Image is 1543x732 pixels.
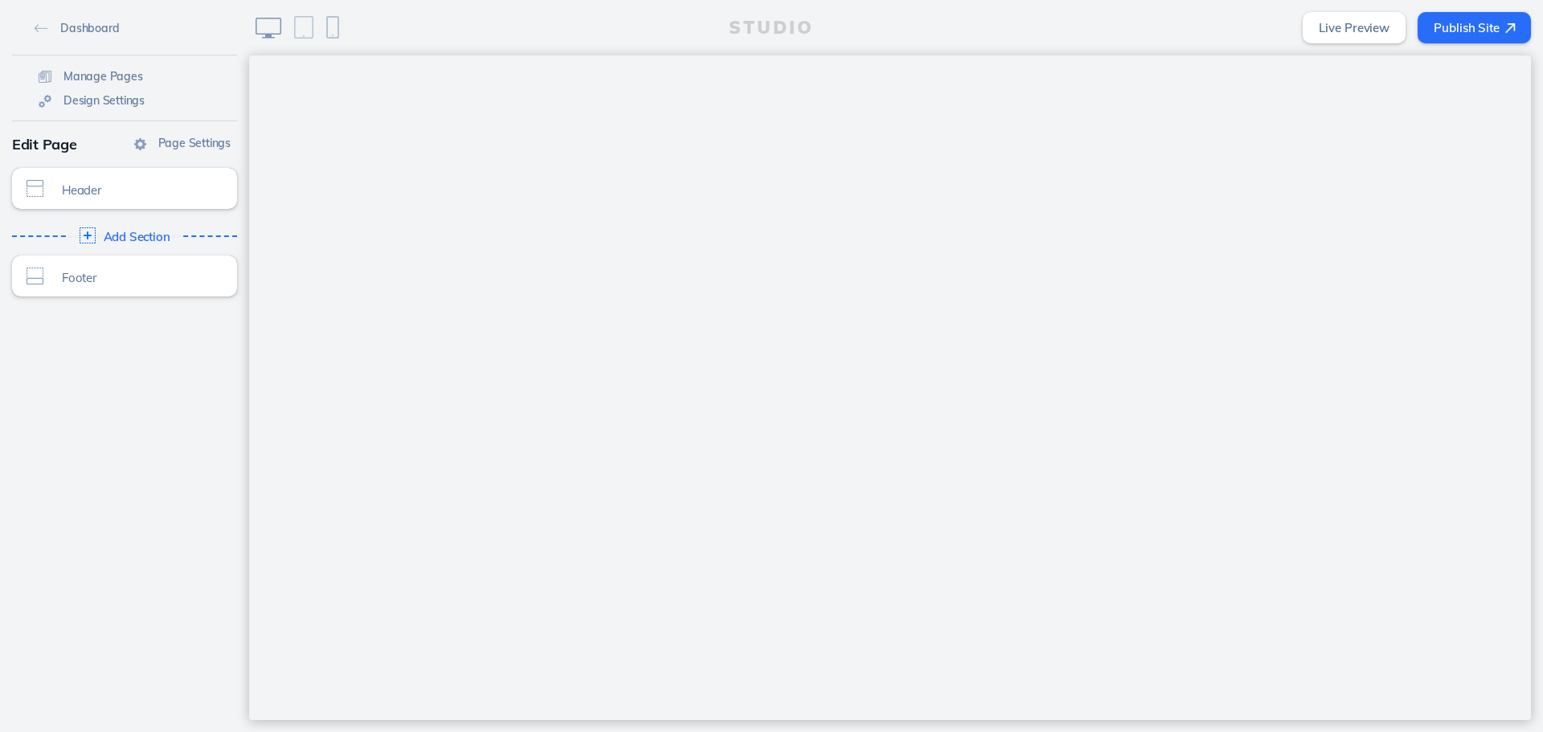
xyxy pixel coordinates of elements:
button: Publish Site [1418,12,1531,43]
span: Footer [62,271,208,284]
span: Manage Pages [63,69,143,84]
img: icon-gears@2x.png [39,95,51,108]
img: icon-arrow-ne@2x.png [1505,23,1516,34]
img: icon-phone@2x.png [326,16,339,39]
img: icon-back-arrow@2x.png [35,24,48,33]
img: icon-section-type-add@2x.png [80,227,96,243]
img: icon-tablet@2x.png [294,16,313,39]
span: Header [62,183,208,197]
img: icon-desktop@2x.png [256,18,281,39]
a: Live Preview [1303,12,1406,43]
img: icon-gear@2x.png [134,138,146,150]
span: Dashboard [60,21,119,35]
span: Design Settings [63,93,145,108]
div: Edit Page [12,129,237,160]
span: Add Section [104,230,170,243]
img: icon-section-type-footer@2x.png [27,268,43,284]
img: icon-section-type-header@2x.png [27,180,43,197]
span: Page Settings [158,136,231,150]
img: icon-pages@2x.png [39,71,51,83]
